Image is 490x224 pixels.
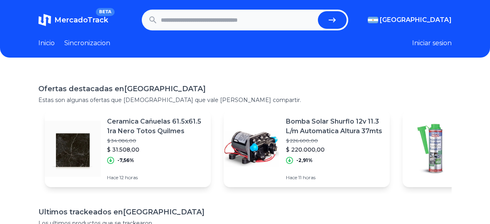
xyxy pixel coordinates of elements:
[286,146,383,154] p: $ 220.000,00
[117,157,134,164] p: -7,56%
[38,83,452,94] h1: Ofertas destacadas en [GEOGRAPHIC_DATA]
[107,117,204,136] p: Ceramica Cañuelas 61.5x61.5 1ra Nero Totos Quilmes
[380,15,452,25] span: [GEOGRAPHIC_DATA]
[403,121,458,177] img: Featured image
[368,17,378,23] img: Argentina
[368,15,452,25] button: [GEOGRAPHIC_DATA]
[38,38,55,48] a: Inicio
[45,121,101,177] img: Featured image
[38,206,452,218] h1: Ultimos trackeados en [GEOGRAPHIC_DATA]
[38,14,108,26] a: MercadoTrackBETA
[286,138,383,144] p: $ 226.600,00
[54,16,108,24] span: MercadoTrack
[224,110,390,187] a: Featured imageBomba Solar Shurflo 12v 11.3 L/m Automatica Altura 37mts$ 226.600,00$ 220.000,00-2,...
[45,110,211,187] a: Featured imageCeramica Cañuelas 61.5x61.5 1ra Nero Totos Quilmes$ 34.086,00$ 31.508,00-7,56%Hace ...
[96,8,115,16] span: BETA
[286,174,383,181] p: Hace 11 horas
[296,157,313,164] p: -2,91%
[64,38,110,48] a: Sincronizacion
[224,121,280,177] img: Featured image
[107,146,204,154] p: $ 31.508,00
[412,38,452,48] button: Iniciar sesion
[38,14,51,26] img: MercadoTrack
[286,117,383,136] p: Bomba Solar Shurflo 12v 11.3 L/m Automatica Altura 37mts
[107,138,204,144] p: $ 34.086,00
[107,174,204,181] p: Hace 12 horas
[38,96,452,104] p: Estas son algunas ofertas que [DEMOGRAPHIC_DATA] que vale [PERSON_NAME] compartir.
